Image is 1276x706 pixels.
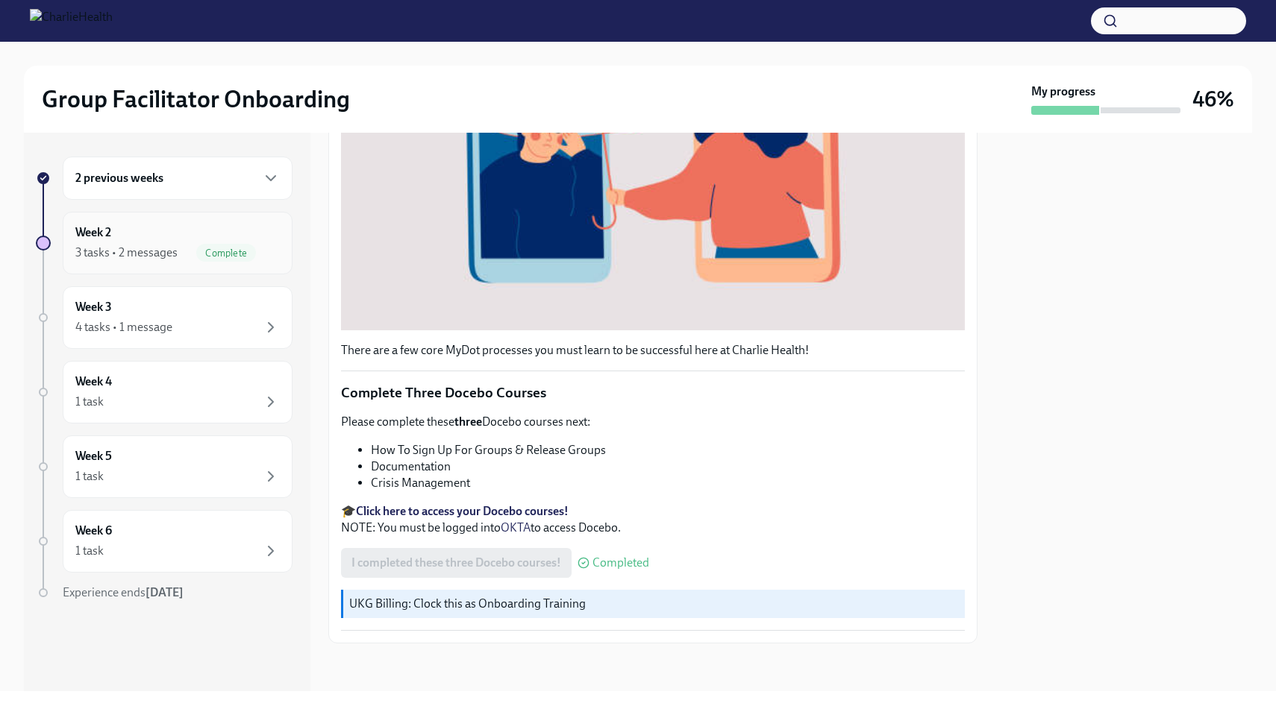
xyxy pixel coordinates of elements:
[371,442,965,458] li: How To Sign Up For Groups & Release Groups
[341,503,965,536] p: 🎓 NOTE: You must be logged into to access Docebo.
[356,504,569,518] a: Click here to access your Docebo courses!
[75,245,178,261] div: 3 tasks • 2 messages
[1031,83,1095,100] strong: My progress
[75,299,112,315] h6: Week 3
[196,248,256,259] span: Complete
[75,224,111,241] h6: Week 2
[36,510,293,573] a: Week 61 task
[75,523,112,539] h6: Week 6
[501,520,531,535] a: OKTA
[341,342,965,359] p: There are a few core MyDot processes you must learn to be successful here at Charlie Health!
[75,170,163,186] h6: 2 previous weeks
[36,435,293,498] a: Week 51 task
[592,557,649,569] span: Completed
[75,374,112,390] h6: Week 4
[75,468,104,485] div: 1 task
[36,212,293,274] a: Week 23 tasks • 2 messagesComplete
[146,585,184,599] strong: [DATE]
[63,585,184,599] span: Experience ends
[75,394,104,410] div: 1 task
[75,543,104,559] div: 1 task
[349,596,959,612] p: UKG Billing: Clock this as Onboarding Training
[341,414,965,430] p: Please complete these Docebo courses next:
[341,383,965,403] p: Complete Three Docebo Courses
[36,286,293,349] a: Week 34 tasks • 1 message
[454,415,482,429] strong: three
[371,475,965,491] li: Crisis Management
[42,84,350,114] h2: Group Facilitator Onboarding
[30,9,113,33] img: CharlieHealth
[75,448,112,464] h6: Week 5
[1192,86,1234,113] h3: 46%
[75,319,172,335] div: 4 tasks • 1 message
[36,361,293,423] a: Week 41 task
[63,157,293,200] div: 2 previous weeks
[371,458,965,475] li: Documentation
